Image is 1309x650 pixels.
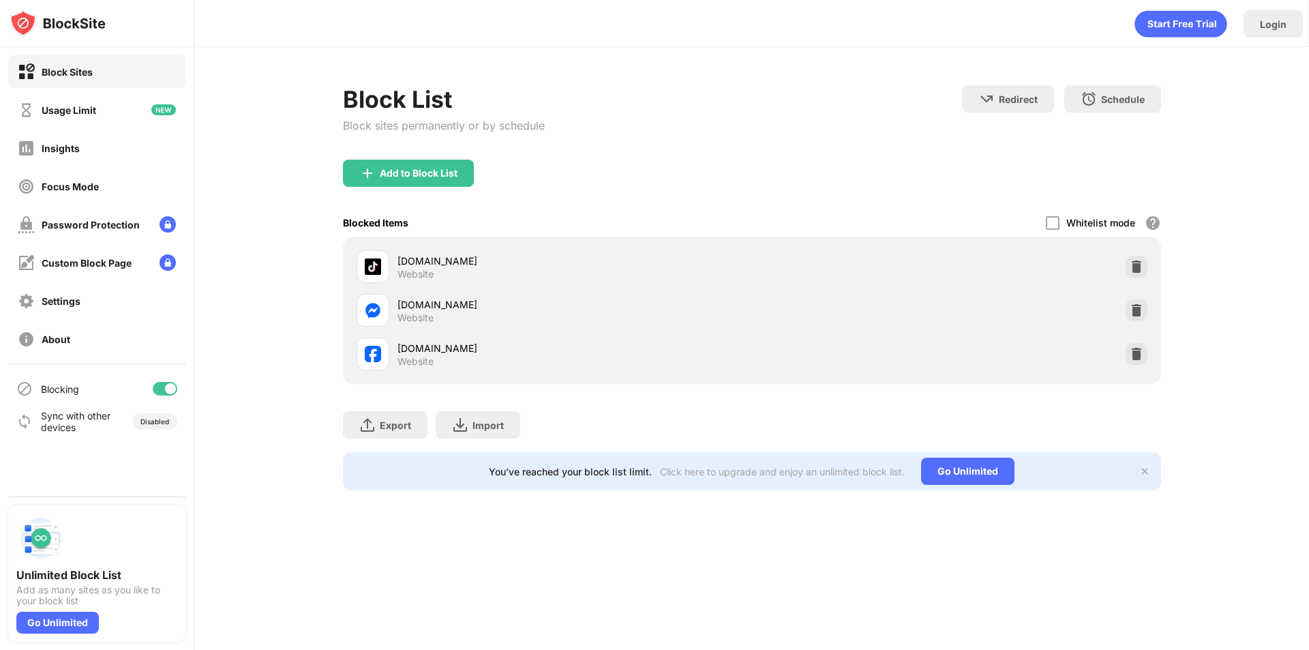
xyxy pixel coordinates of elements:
div: Export [380,419,411,431]
img: block-on.svg [18,63,35,80]
div: animation [1134,10,1227,38]
div: Focus Mode [42,181,99,192]
div: Click here to upgrade and enjoy an unlimited block list. [660,466,905,477]
div: Settings [42,295,80,307]
img: sync-icon.svg [16,413,33,430]
div: Website [397,268,434,280]
img: favicons [365,302,381,319]
div: Sync with other devices [41,410,111,433]
div: Redirect [999,93,1038,105]
img: favicons [365,346,381,362]
div: Website [397,355,434,368]
div: [DOMAIN_NAME] [397,254,752,268]
img: blocking-icon.svg [16,381,33,397]
img: push-block-list.svg [16,514,65,563]
img: customize-block-page-off.svg [18,254,35,271]
div: You’ve reached your block list limit. [489,466,652,477]
div: Go Unlimited [16,612,99,634]
div: Website [397,312,434,324]
img: insights-off.svg [18,140,35,157]
img: password-protection-off.svg [18,216,35,233]
img: x-button.svg [1139,466,1150,477]
div: Go Unlimited [921,458,1014,485]
div: Block Sites [42,66,93,78]
div: About [42,334,70,345]
img: lock-menu.svg [160,254,176,271]
div: Usage Limit [42,104,96,116]
img: lock-menu.svg [160,216,176,233]
div: Disabled [140,417,169,426]
div: Insights [42,143,80,154]
div: Custom Block Page [42,257,132,269]
div: Blocked Items [343,217,408,228]
div: Login [1260,18,1287,30]
img: time-usage-off.svg [18,102,35,119]
img: focus-off.svg [18,178,35,195]
div: Import [472,419,504,431]
img: settings-off.svg [18,293,35,310]
div: [DOMAIN_NAME] [397,341,752,355]
div: Schedule [1101,93,1145,105]
img: logo-blocksite.svg [10,10,106,37]
div: [DOMAIN_NAME] [397,297,752,312]
img: favicons [365,258,381,275]
div: Block List [343,85,545,113]
div: Add as many sites as you like to your block list [16,585,177,606]
div: Add to Block List [380,168,457,179]
div: Password Protection [42,219,140,231]
div: Unlimited Block List [16,568,177,582]
div: Block sites permanently or by schedule [343,119,545,132]
img: about-off.svg [18,331,35,348]
div: Whitelist mode [1066,217,1135,228]
img: new-icon.svg [151,104,176,115]
div: Blocking [41,383,79,395]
